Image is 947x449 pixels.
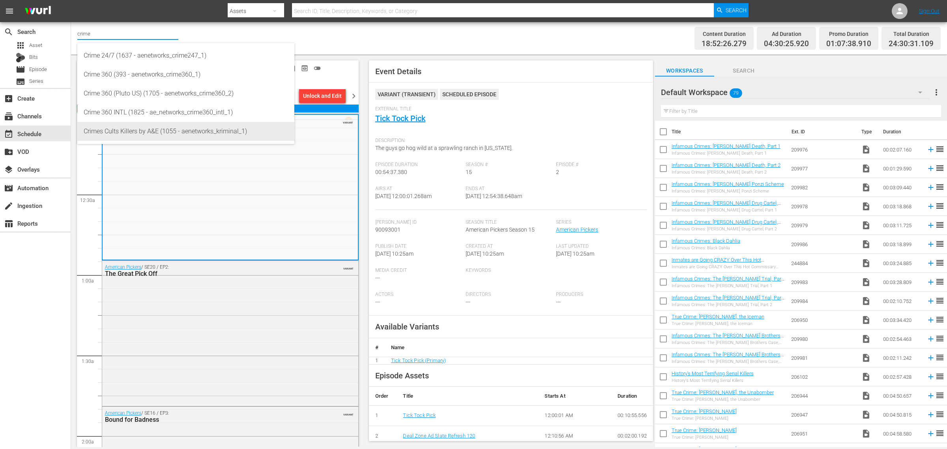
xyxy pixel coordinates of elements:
span: VARIANT [343,118,353,124]
div: Infamous Crimes: Black Dahlia [672,245,740,251]
td: 209983 [788,273,858,292]
td: 209978 [788,197,858,216]
svg: Add to Schedule [926,164,935,173]
span: Ends At [466,186,552,192]
span: [DATE] 10:25am [375,251,414,257]
td: 12:10:56 AM [538,426,611,446]
th: Ext. ID [787,121,856,143]
td: 209984 [788,292,858,311]
span: Channels [4,112,13,121]
span: Video [861,315,871,325]
span: Producers [556,292,642,298]
a: Infamous Crimes: The [PERSON_NAME] Trial, Part 2 [672,295,784,307]
div: Infamous Crimes: [PERSON_NAME] Death, Part 1 [672,151,780,156]
svg: Add to Schedule [926,145,935,154]
th: Starts At [538,387,611,406]
a: True Crime: [PERSON_NAME] [672,427,737,433]
span: Publish Date [375,243,462,250]
span: VARIANT [343,410,354,416]
td: 209976 [788,140,858,159]
td: 00:02:00.192 [611,426,653,446]
div: Default Workspace [661,81,930,103]
a: Inmates are Going CRAZY Over This Hot Commissary Commodity [672,257,764,269]
span: Episode # [556,162,642,168]
div: True Crime: [PERSON_NAME] [672,435,737,440]
span: Asset [29,41,42,49]
span: reorder [935,277,945,286]
span: Description: [375,138,643,144]
span: 79 [730,85,742,101]
td: 206102 [788,367,858,386]
span: 90093001 [375,226,401,233]
span: reorder [935,144,945,154]
td: 00:01:29.590 [880,159,923,178]
a: Infamous Crimes: [PERSON_NAME] Drug Cartel, Part 1 [672,200,781,212]
div: Crime 360 (Pluto US) (1705 - aenetworks_crime360_2) [84,84,288,103]
span: Search [714,66,773,76]
span: Video [861,353,871,363]
td: 209979 [788,216,858,235]
span: [DATE] 12:54:38.648am [466,193,522,199]
td: 209986 [788,235,858,254]
td: 00:04:58.580 [880,424,923,443]
span: VARIANT [343,264,354,270]
div: Crime 24/7 (1637 - aenetworks_crime247_1) [84,46,288,65]
span: Directors [466,292,552,298]
svg: Add to Schedule [926,202,935,211]
div: Ad Duration [764,28,809,39]
span: reorder [935,239,945,249]
span: [DATE] 12:00:01.268am [375,193,432,199]
span: --- [466,299,470,305]
span: --- [375,299,380,305]
span: 18:52:26.279 [702,39,747,49]
img: ans4CAIJ8jUAAAAAAAAAAAAAAAAAAAAAAAAgQb4GAAAAAAAAAAAAAAAAAAAAAAAAJMjXAAAAAAAAAAAAAAAAAAAAAAAAgAT5G... [19,2,57,21]
span: reorder [935,258,945,268]
span: --- [556,299,561,305]
a: Sign Out [919,8,940,14]
a: Tick Tock Pick [375,114,425,123]
span: Created At [466,243,552,250]
a: American Pickers [105,410,141,416]
span: Available Variants [375,322,439,331]
span: reorder [935,428,945,438]
span: Asset [16,41,25,50]
span: Create [4,94,13,103]
svg: Add to Schedule [926,240,935,249]
a: Deal Zone Ad Slate Refresh 120 [403,433,475,439]
svg: Add to Schedule [926,278,935,286]
a: Infamous Crimes: The [PERSON_NAME] Brothers Case, Part 2 [672,352,784,363]
button: Search [714,3,749,17]
svg: Add to Schedule [926,391,935,400]
a: Infamous Crimes: Black Dahlia [672,238,740,244]
svg: Add to Schedule [926,429,935,438]
td: 00:02:11.242 [880,348,923,367]
span: Video [861,164,871,173]
div: Crime 360 INTL (1825 - ae_networks_crime360_intl_1) [84,103,288,122]
span: Bits [29,53,38,61]
div: Bound for Badness [105,416,315,423]
span: Media Credit [375,268,462,274]
td: 00:02:10.752 [880,292,923,311]
th: Duration [611,387,653,406]
td: 00:03:34.420 [880,311,923,329]
span: chevron_right [349,91,359,101]
td: 206950 [788,311,858,329]
td: 209977 [788,159,858,178]
div: Infamous Crimes: [PERSON_NAME] Drug Cartel, Part 2 [672,226,785,232]
span: [DATE] 10:25am [466,251,504,257]
span: VOD [4,147,13,157]
div: Total Duration [889,28,934,39]
a: Infamous Crimes: [PERSON_NAME] Drug Cartel, Part 2 [672,219,781,231]
td: 206951 [788,424,858,443]
span: The guys go hog wild at a sprawling ranch in [US_STATE]. [375,145,513,151]
span: Episode [16,65,25,74]
span: Automation [4,183,13,193]
span: Episode Duration [375,162,462,168]
div: True Crime: [PERSON_NAME], the Iceman [672,321,764,326]
svg: Add to Schedule [926,410,935,419]
div: Unlock and Edit [303,89,342,103]
a: True Crime: [PERSON_NAME] [672,408,737,414]
span: 04:30:25.920 [764,39,809,49]
span: 00:54:37.380 [375,169,407,175]
div: Content Duration [702,28,747,39]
